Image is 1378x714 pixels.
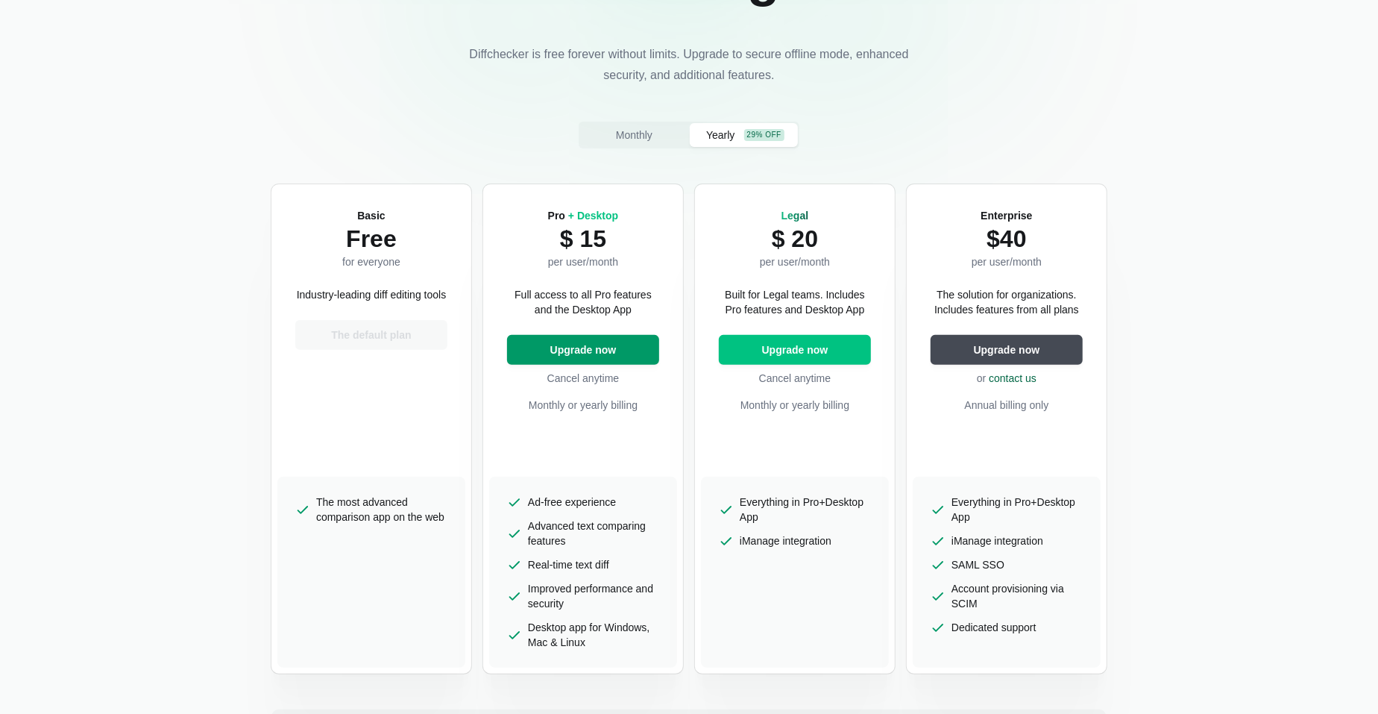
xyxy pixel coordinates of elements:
h2: Enterprise [972,208,1042,223]
p: Full access to all Pro features and the Desktop App [507,287,659,317]
p: per user/month [760,254,830,269]
span: iManage integration [740,533,831,548]
span: Everything in Pro+Desktop App [951,495,1083,524]
p: $40 [972,223,1042,254]
p: Cancel anytime [719,371,871,386]
span: Upgrade now [547,342,620,357]
p: Built for Legal teams. Includes Pro features and Desktop App [719,287,871,317]
p: Monthly or yearly billing [507,398,659,413]
p: Monthly or yearly billing [719,398,871,413]
span: The most advanced comparison app on the web [316,495,447,524]
span: Advanced text comparing features [528,519,659,548]
button: Upgrade now [507,335,659,365]
h2: Basic [342,208,400,223]
span: Dedicated support [951,620,1036,635]
p: Annual billing only [931,398,1083,413]
p: $ 20 [760,223,830,254]
p: $ 15 [548,223,619,254]
p: Diffchecker is free forever without limits. Upgrade to secure offline mode, enhanced security, an... [465,44,913,86]
button: Monthly [580,123,688,147]
p: per user/month [548,254,619,269]
span: iManage integration [951,533,1043,548]
span: SAML SSO [951,557,1004,572]
button: Upgrade now [931,335,1083,365]
span: Real-time text diff [528,557,609,572]
div: 29% off [744,129,784,141]
button: The default plan [295,320,447,350]
span: Desktop app for Windows, Mac & Linux [528,620,659,650]
span: Ad-free experience [528,495,616,510]
span: The default plan [328,328,414,342]
span: Legal [781,210,809,222]
a: contact us [989,372,1036,384]
button: Upgrade now [719,335,871,365]
p: The solution for organizations. Includes features from all plans [931,287,1083,317]
p: for everyone [342,254,400,269]
span: Monthly [613,128,655,143]
span: Improved performance and security [528,581,659,611]
p: Cancel anytime [507,371,659,386]
span: Upgrade now [971,342,1043,357]
p: or [931,371,1083,386]
span: Yearly [703,128,737,143]
p: per user/month [972,254,1042,269]
p: Industry-leading diff editing tools [297,287,447,302]
span: Everything in Pro+Desktop App [740,495,871,524]
h2: Pro [548,208,619,223]
span: Upgrade now [759,342,831,357]
span: Account provisioning via SCIM [951,581,1083,611]
span: + Desktop [568,210,618,222]
p: Free [342,223,400,254]
button: Yearly29% off [690,123,798,147]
